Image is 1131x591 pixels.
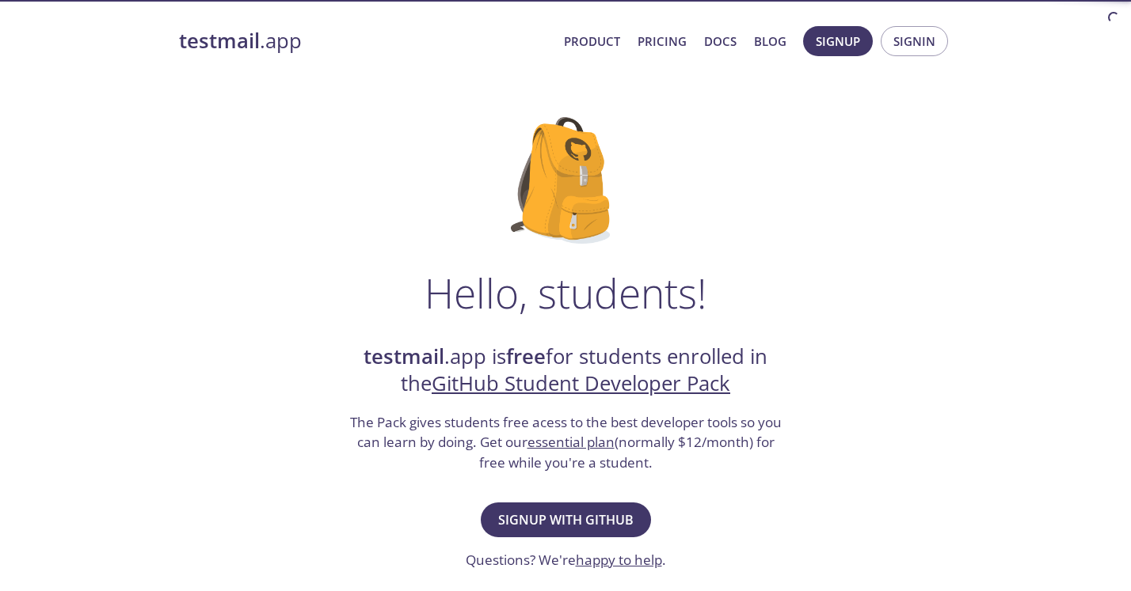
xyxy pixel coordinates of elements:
button: Signup [803,26,873,56]
h3: The Pack gives students free acess to the best developer tools so you can learn by doing. Get our... [348,412,783,473]
a: testmail.app [179,28,551,55]
a: happy to help [576,551,662,569]
a: Blog [754,31,786,51]
a: Product [564,31,620,51]
h2: .app is for students enrolled in the [348,343,783,398]
button: Signup with GitHub [481,502,651,537]
strong: testmail [179,27,260,55]
span: Signup [816,31,860,51]
strong: free [506,343,546,370]
h3: Questions? We're . [466,550,666,570]
span: Signin [893,31,935,51]
img: github-student-backpack.png [511,117,621,244]
span: Signup with GitHub [498,509,634,531]
a: Docs [704,31,737,51]
strong: testmail [364,343,444,370]
h1: Hello, students! [425,269,706,316]
a: GitHub Student Developer Pack [432,369,730,397]
button: Signin [881,26,948,56]
a: essential plan [527,433,615,451]
a: Pricing [638,31,687,51]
